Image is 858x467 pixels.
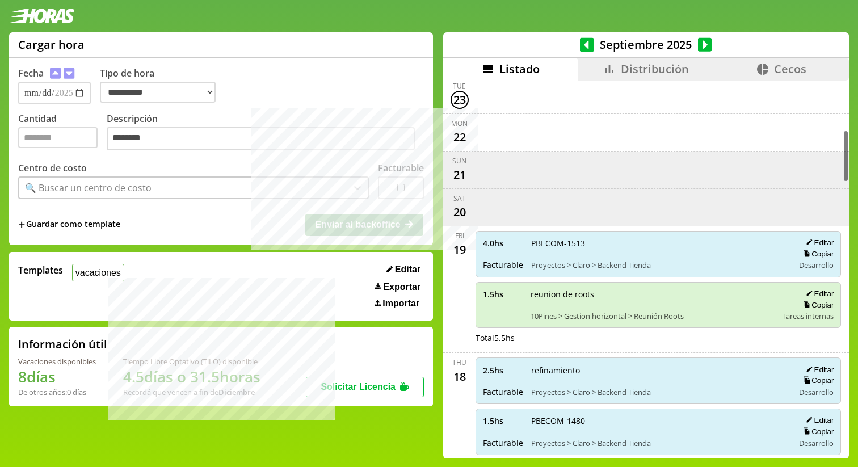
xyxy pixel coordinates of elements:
div: Thu [452,357,466,367]
span: refinamiento [531,365,786,376]
div: De otros años: 0 días [18,387,96,397]
img: logotipo [9,9,75,23]
span: Solicitar Licencia [321,382,396,392]
button: vacaciones [72,264,124,281]
label: Descripción [107,112,424,154]
button: Editar [802,238,834,247]
div: Recordá que vencen a fin de [123,387,260,397]
div: Mon [451,119,468,128]
span: 2.5 hs [483,365,523,376]
span: Cecos [774,61,806,77]
button: Editar [802,365,834,375]
div: Vacaciones disponibles [18,356,96,367]
span: Facturable [483,259,523,270]
span: Tareas internas [782,311,834,321]
div: 19 [451,241,469,259]
div: 23 [451,91,469,109]
label: Fecha [18,67,44,79]
div: 18 [451,367,469,385]
span: PBECOM-1480 [531,415,786,426]
span: Exportar [383,282,420,292]
div: 22 [451,128,469,146]
span: Proyectos > Claro > Backend Tienda [531,438,786,448]
button: Copiar [800,376,834,385]
div: Sat [453,193,466,203]
label: Facturable [378,162,424,174]
span: Facturable [483,437,523,448]
span: Distribución [621,61,689,77]
button: Editar [802,289,834,298]
span: Editar [395,264,420,275]
span: + [18,218,25,231]
button: Copiar [800,249,834,259]
label: Tipo de hora [100,67,225,104]
h1: 8 días [18,367,96,387]
div: 🔍 Buscar un centro de costo [25,182,152,194]
span: PBECOM-1513 [531,238,786,249]
label: Cantidad [18,112,107,154]
b: Diciembre [218,387,255,397]
div: scrollable content [443,81,849,457]
span: Importar [382,298,419,309]
label: Centro de costo [18,162,87,174]
span: Septiembre 2025 [594,37,698,52]
button: Copiar [800,300,834,310]
span: 4.0 hs [483,238,523,249]
textarea: Descripción [107,127,415,151]
span: Proyectos > Claro > Backend Tienda [531,260,786,270]
span: 10Pines > Gestion horizontal > Reunión Roots [531,311,775,321]
div: 21 [451,166,469,184]
span: 1.5 hs [483,289,523,300]
button: Editar [802,415,834,425]
span: +Guardar como template [18,218,120,231]
span: 1.5 hs [483,415,523,426]
button: Solicitar Licencia [306,377,424,397]
span: Templates [18,264,63,276]
h1: 4.5 días o 31.5 horas [123,367,260,387]
span: Desarrollo [799,438,834,448]
div: Total 5.5 hs [476,333,842,343]
div: Sun [452,156,466,166]
button: Editar [383,264,424,275]
div: Tue [453,81,466,91]
span: Listado [499,61,540,77]
span: Facturable [483,386,523,397]
button: Copiar [800,427,834,436]
h1: Cargar hora [18,37,85,52]
div: 20 [451,203,469,221]
span: reunion de roots [531,289,775,300]
h2: Información útil [18,336,107,352]
select: Tipo de hora [100,82,216,103]
div: Tiempo Libre Optativo (TiLO) disponible [123,356,260,367]
div: Fri [455,231,464,241]
input: Cantidad [18,127,98,148]
span: Proyectos > Claro > Backend Tienda [531,387,786,397]
span: Desarrollo [799,387,834,397]
button: Exportar [372,281,424,293]
span: Desarrollo [799,260,834,270]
